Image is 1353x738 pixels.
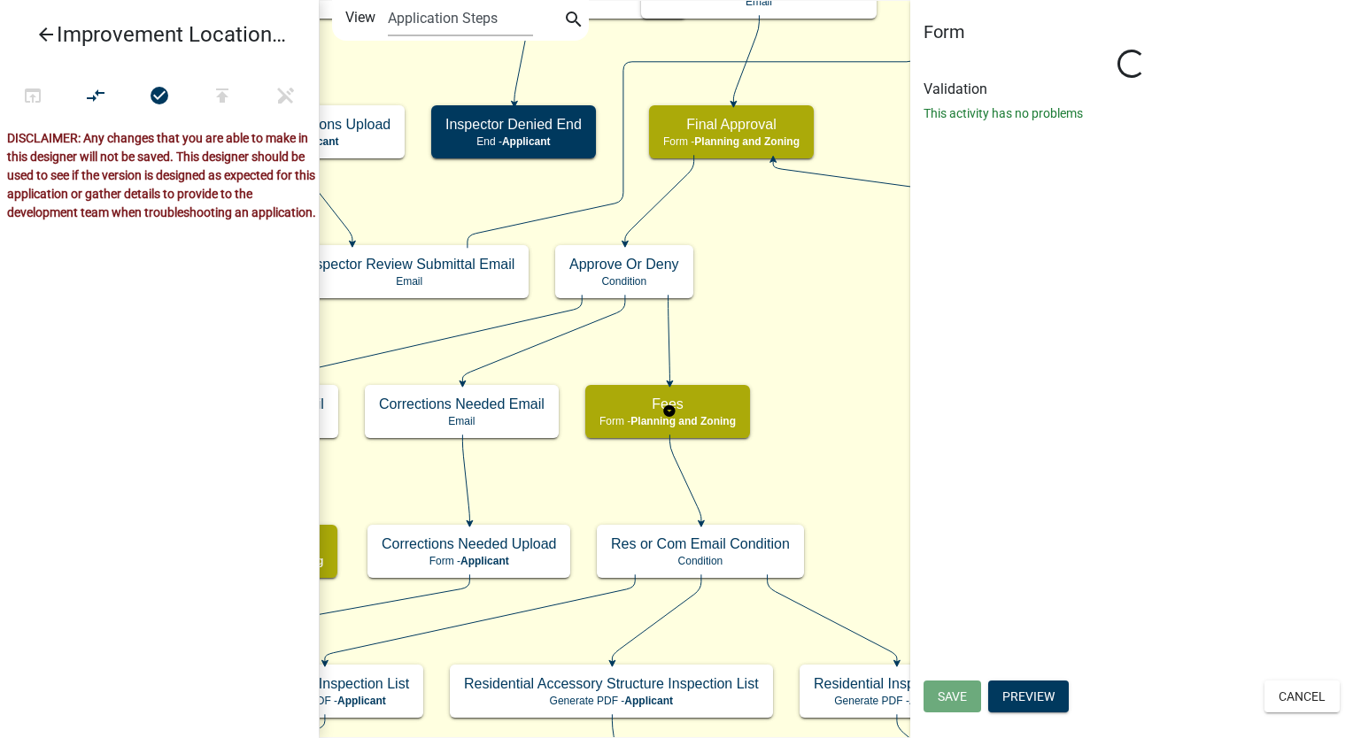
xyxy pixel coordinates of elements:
[22,85,43,110] i: open_in_browser
[1,78,65,116] button: Test Workflow
[382,535,556,552] h5: Corrections Needed Upload
[988,680,1069,712] button: Preview
[560,7,588,35] button: search
[254,78,318,116] button: Save
[64,78,128,116] button: Auto Layout
[663,116,800,133] h5: Final Approval
[611,555,790,567] p: Condition
[190,78,254,116] button: Publish
[569,256,679,273] h5: Approve Or Deny
[275,85,297,110] i: edit_off
[563,9,584,34] i: search
[379,396,545,412] h5: Corrections Needed Email
[445,135,582,148] p: End -
[464,675,759,692] h5: Residential Accessory Structure Inspection List
[502,135,551,148] span: Applicant
[924,21,1340,42] h5: Form
[569,275,679,288] p: Condition
[694,135,800,148] span: Planning and Zoning
[460,555,509,567] span: Applicant
[239,695,409,707] p: Generate PDF -
[599,396,736,412] h5: Fees
[814,695,978,707] p: Generate PDF -
[86,85,107,110] i: compare_arrows
[379,415,545,427] p: Email
[814,675,978,692] h5: Residential Inspection List
[212,85,233,110] i: publish
[14,14,290,55] a: Improvement Location Permit
[382,555,556,567] p: Form -
[128,78,191,116] button: No problems
[611,535,790,552] h5: Res or Com Email Condition
[304,256,514,273] h5: Inspector Review Submittal Email
[445,116,582,133] h5: Inspector Denied End
[663,135,800,148] p: Form -
[938,689,967,703] span: Save
[1,78,318,120] div: Workflow actions
[7,129,319,222] p: DISCLAIMER: Any changes that you are able to make in this designer will not be saved. This design...
[149,85,170,110] i: check_circle
[304,275,514,288] p: Email
[337,695,386,707] span: Applicant
[909,695,958,707] span: Applicant
[924,680,981,712] button: Save
[239,675,409,692] h5: Commercial Inspection List
[1264,680,1340,712] button: Cancel
[599,415,736,427] p: Form -
[924,81,1340,97] h6: Validation
[624,695,673,707] span: Applicant
[630,415,736,427] span: Planning and Zoning
[924,104,1340,123] p: This activity has no problems
[464,695,759,707] p: Generate PDF -
[35,24,57,49] i: arrow_back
